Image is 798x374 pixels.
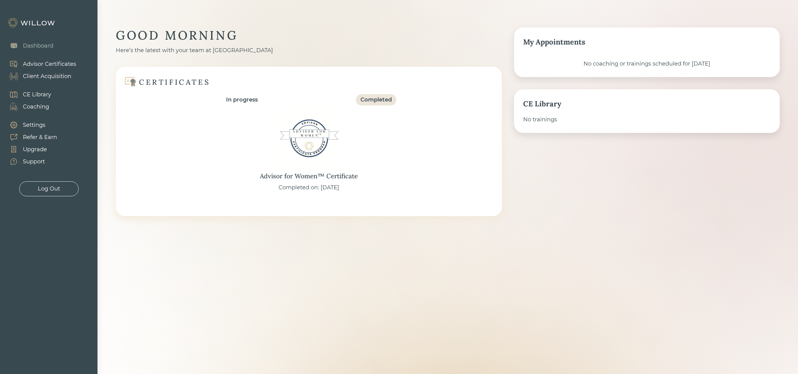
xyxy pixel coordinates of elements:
[3,70,76,82] a: Client Acquisition
[23,72,71,80] div: Client Acquisition
[360,96,392,104] div: Completed
[38,185,60,193] div: Log Out
[23,42,53,50] div: Dashboard
[3,143,57,155] a: Upgrade
[23,158,45,166] div: Support
[260,171,358,181] div: Advisor for Women™ Certificate
[23,121,45,129] div: Settings
[3,40,53,52] a: Dashboard
[523,60,771,68] div: No coaching or trainings scheduled for [DATE]
[3,101,51,113] a: Coaching
[116,46,502,55] div: Here’s the latest with your team at [GEOGRAPHIC_DATA]
[23,145,47,154] div: Upgrade
[3,119,57,131] a: Settings
[23,91,51,99] div: CE Library
[23,60,76,68] div: Advisor Certificates
[523,37,771,48] div: My Appointments
[278,183,339,192] div: Completed on: [DATE]
[3,58,76,70] a: Advisor Certificates
[116,27,502,43] div: GOOD MORNING
[23,103,49,111] div: Coaching
[139,77,210,87] div: CERTIFICATES
[3,88,51,101] a: CE Library
[523,116,771,124] div: No trainings
[8,18,56,28] img: Willow
[3,131,57,143] a: Refer & Earn
[278,108,339,169] img: Advisor for Women™ Certificate Badge
[23,133,57,141] div: Refer & Earn
[523,98,771,109] div: CE Library
[226,96,258,104] div: In progress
